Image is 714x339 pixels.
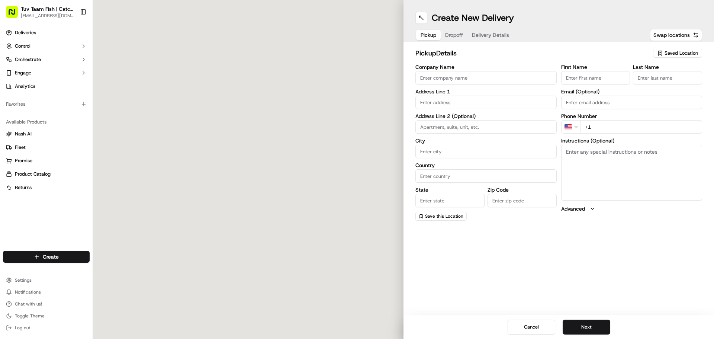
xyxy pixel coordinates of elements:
label: Instructions (Optional) [561,138,702,143]
span: Toggle Theme [15,313,45,319]
span: Deliveries [15,29,36,36]
a: Nash AI [6,131,87,137]
input: Enter last name [633,71,702,84]
span: Returns [15,184,32,191]
button: Control [3,40,90,52]
button: Save this Location [415,212,467,221]
button: Tuv Taam Fish | Catch & Co. [21,5,74,13]
button: Tuv Taam Fish | Catch & Co.[EMAIL_ADDRESS][DOMAIN_NAME] [3,3,77,21]
input: Enter company name [415,71,557,84]
button: Settings [3,275,90,285]
div: Favorites [3,98,90,110]
button: Chat with us! [3,299,90,309]
button: Cancel [508,320,555,335]
input: Enter phone number [580,120,702,134]
span: Promise [15,157,32,164]
span: Nash AI [15,131,32,137]
a: Analytics [3,80,90,92]
input: Enter state [415,194,485,207]
label: Address Line 1 [415,89,557,94]
label: Email (Optional) [561,89,702,94]
span: Create [43,253,59,260]
span: Pickup [421,31,436,39]
button: Nash AI [3,128,90,140]
label: City [415,138,557,143]
div: Available Products [3,116,90,128]
input: Enter email address [561,96,702,109]
input: Enter first name [561,71,630,84]
button: Log out [3,323,90,333]
button: Orchestrate [3,54,90,65]
button: Engage [3,67,90,79]
input: Enter address [415,96,557,109]
button: Advanced [561,205,702,212]
a: Product Catalog [6,171,87,178]
label: Zip Code [488,187,557,192]
a: Returns [6,184,87,191]
label: State [415,187,485,192]
span: Saved Location [665,50,698,57]
input: Enter zip code [488,194,557,207]
a: Deliveries [3,27,90,39]
span: Delivery Details [472,31,509,39]
button: Create [3,251,90,263]
span: Fleet [15,144,26,151]
input: Enter country [415,169,557,183]
label: Phone Number [561,113,702,119]
input: Enter city [415,145,557,158]
span: Analytics [15,83,35,90]
button: Swap locations [650,29,702,41]
span: Notifications [15,289,41,295]
a: Fleet [6,144,87,151]
button: Notifications [3,287,90,297]
button: Next [563,320,610,335]
span: Log out [15,325,30,331]
button: Saved Location [653,48,702,58]
label: Advanced [561,205,585,212]
h1: Create New Delivery [432,12,514,24]
span: Control [15,43,30,49]
span: Orchestrate [15,56,41,63]
label: Address Line 2 (Optional) [415,113,557,119]
span: Settings [15,277,32,283]
button: [EMAIL_ADDRESS][DOMAIN_NAME] [21,13,74,19]
button: Fleet [3,141,90,153]
button: Promise [3,155,90,167]
label: Company Name [415,64,557,70]
label: Last Name [633,64,702,70]
a: Promise [6,157,87,164]
span: Product Catalog [15,171,51,178]
label: Country [415,163,557,168]
span: Chat with us! [15,301,42,307]
button: Product Catalog [3,168,90,180]
span: Dropoff [445,31,463,39]
input: Apartment, suite, unit, etc. [415,120,557,134]
label: First Name [561,64,630,70]
span: Save this Location [425,213,463,219]
button: Toggle Theme [3,311,90,321]
h2: pickup Details [415,48,649,58]
span: Swap locations [653,31,690,39]
button: Returns [3,182,90,194]
span: Engage [15,70,31,76]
